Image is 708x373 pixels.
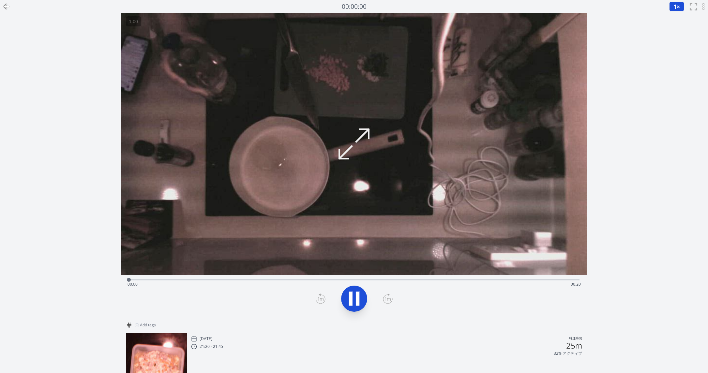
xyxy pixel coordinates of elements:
h2: 25m [566,342,582,350]
p: 21:20 - 21:45 [200,344,223,349]
span: Add tags [140,322,156,328]
p: 32% アクティブ [554,351,582,356]
a: 00:00:00 [342,2,367,11]
p: 料理時間 [569,336,582,342]
span: 1 [673,3,677,10]
button: 1× [669,2,684,11]
button: Add tags [132,320,158,330]
span: 00:20 [571,281,581,287]
p: [DATE] [200,336,212,341]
